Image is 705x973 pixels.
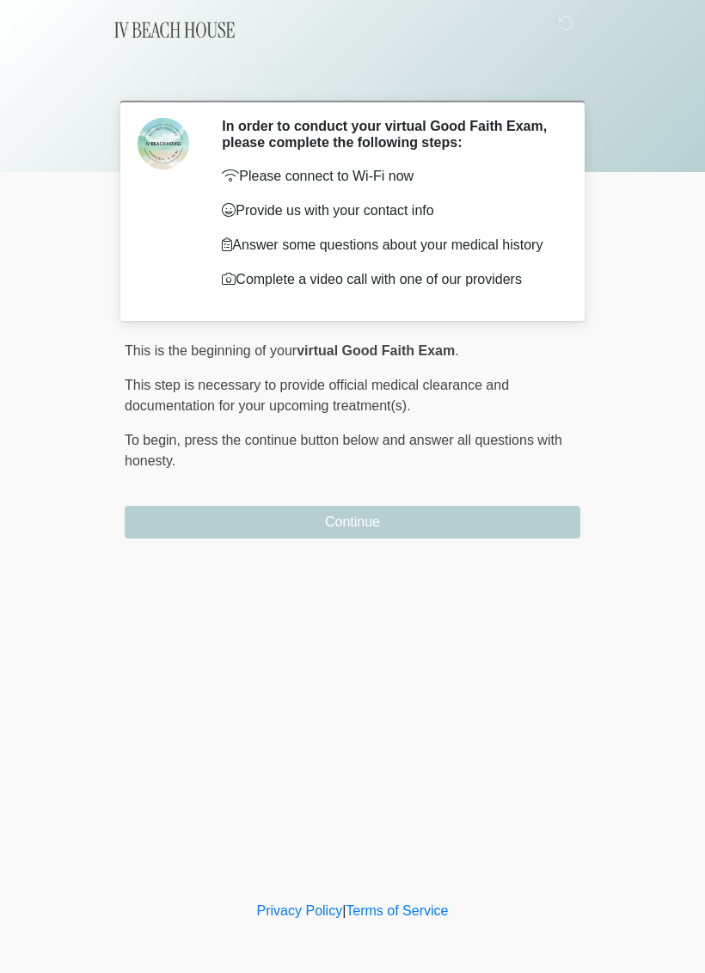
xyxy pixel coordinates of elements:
[222,269,555,290] p: Complete a video call with one of our providers
[125,343,297,358] span: This is the beginning of your
[112,62,593,94] h1: ‎ ‎ ‎ ‎
[346,903,448,918] a: Terms of Service
[222,200,555,221] p: Provide us with your contact info
[222,166,555,187] p: Please connect to Wi-Fi now
[125,433,184,447] span: To begin,
[342,903,346,918] a: |
[222,235,555,256] p: Answer some questions about your medical history
[125,433,562,468] span: press the continue button below and answer all questions with honesty.
[455,343,458,358] span: .
[257,903,343,918] a: Privacy Policy
[222,118,555,151] h2: In order to conduct your virtual Good Faith Exam, please complete the following steps:
[297,343,455,358] strong: virtual Good Faith Exam
[107,13,242,47] img: IV Beach House Logo
[125,506,580,539] button: Continue
[125,378,509,413] span: This step is necessary to provide official medical clearance and documentation for your upcoming ...
[138,118,189,169] img: Agent Avatar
